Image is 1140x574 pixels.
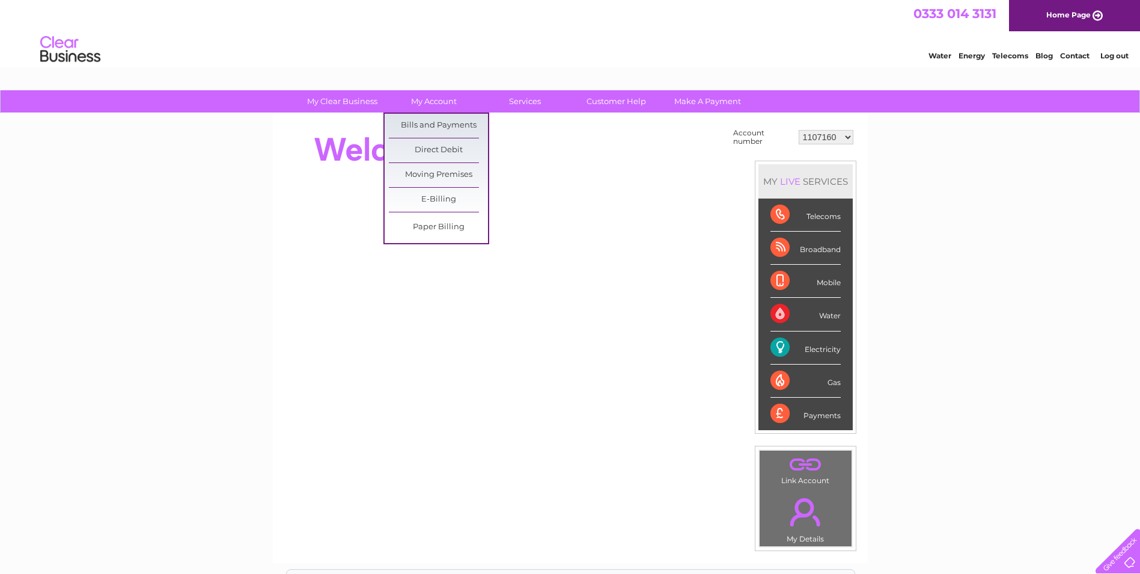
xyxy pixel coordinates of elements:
[770,232,841,265] div: Broadband
[658,90,757,113] a: Make A Payment
[384,90,483,113] a: My Account
[992,51,1028,60] a: Telecoms
[758,164,853,199] div: MY SERVICES
[389,188,488,212] a: E-Billing
[475,90,575,113] a: Services
[730,126,796,149] td: Account number
[389,114,488,138] a: Bills and Payments
[763,491,849,533] a: .
[770,365,841,398] div: Gas
[389,163,488,187] a: Moving Premises
[567,90,666,113] a: Customer Help
[293,90,392,113] a: My Clear Business
[389,138,488,162] a: Direct Debit
[770,199,841,232] div: Telecoms
[1060,51,1090,60] a: Contact
[1035,51,1053,60] a: Blog
[959,51,985,60] a: Energy
[759,450,852,488] td: Link Account
[759,488,852,547] td: My Details
[770,332,841,365] div: Electricity
[1100,51,1129,60] a: Log out
[763,454,849,475] a: .
[40,31,101,68] img: logo.png
[770,265,841,298] div: Mobile
[778,176,803,187] div: LIVE
[287,7,855,58] div: Clear Business is a trading name of Verastar Limited (registered in [GEOGRAPHIC_DATA] No. 3667643...
[389,215,488,239] a: Paper Billing
[770,398,841,430] div: Payments
[770,298,841,331] div: Water
[928,51,951,60] a: Water
[913,6,996,21] a: 0333 014 3131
